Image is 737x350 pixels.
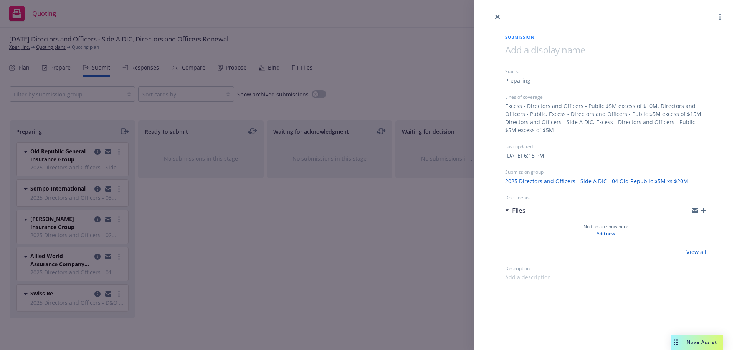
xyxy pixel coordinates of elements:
[505,102,706,134] div: Excess - Directors and Officers - Public $5M excess of $10M, Directors and Officers - Public, Exc...
[687,339,717,345] span: Nova Assist
[671,335,681,350] div: Drag to move
[505,177,688,185] a: 2025 Directors and Officers - Side A DIC - 04 Old Republic $5M xs $20M
[597,230,615,237] a: Add new
[583,223,628,230] span: No files to show here
[493,12,502,22] a: close
[716,12,725,22] a: more
[505,143,706,150] div: Last updated
[505,34,706,40] span: Submission
[505,169,706,175] div: Submission group
[512,206,525,216] h3: Files
[505,151,544,159] div: [DATE] 6:15 PM
[686,248,706,256] a: View all
[505,265,706,272] div: Description
[671,335,723,350] button: Nova Assist
[505,206,525,216] div: Files
[505,194,706,201] div: Documents
[505,68,706,75] div: Status
[505,94,706,100] div: Lines of coverage
[505,76,530,85] div: Preparing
